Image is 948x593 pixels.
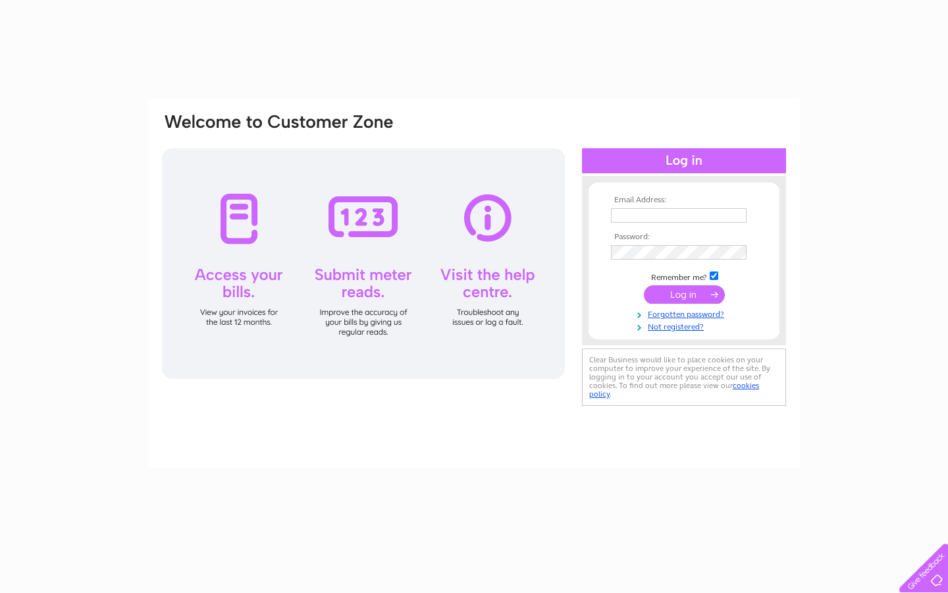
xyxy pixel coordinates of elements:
[611,320,760,332] a: Not registered?
[611,307,760,320] a: Forgotten password?
[608,269,760,283] td: Remember me?
[589,381,759,399] a: cookies policy
[608,196,760,205] th: Email Address:
[608,233,760,242] th: Password:
[582,349,786,406] div: Clear Business would like to place cookies on your computer to improve your experience of the sit...
[644,285,725,304] input: Submit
